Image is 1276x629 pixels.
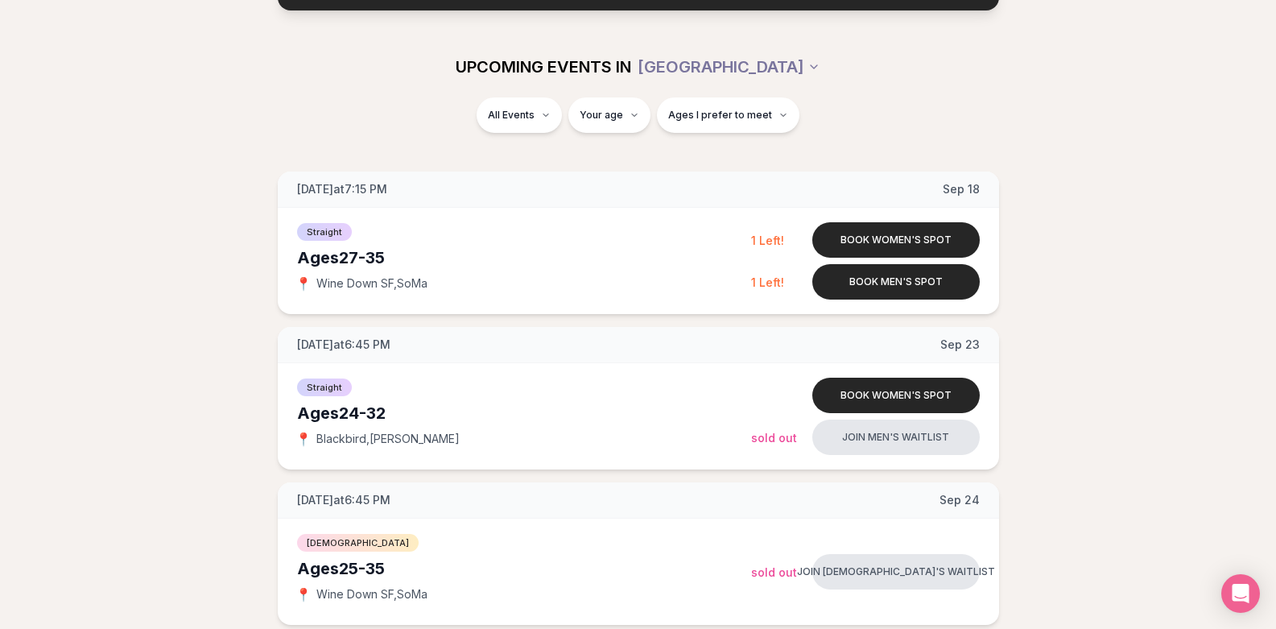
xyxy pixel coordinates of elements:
[939,492,980,508] span: Sep 24
[456,56,631,78] span: UPCOMING EVENTS IN
[657,97,799,133] button: Ages I prefer to meet
[812,222,980,258] button: Book women's spot
[297,557,751,580] div: Ages 25-35
[297,337,390,353] span: [DATE] at 6:45 PM
[297,181,387,197] span: [DATE] at 7:15 PM
[297,379,352,396] span: Straight
[638,49,820,85] button: [GEOGRAPHIC_DATA]
[751,234,784,247] span: 1 Left!
[751,275,784,289] span: 1 Left!
[316,275,427,292] span: Wine Down SF , SoMa
[668,109,772,122] span: Ages I prefer to meet
[812,264,980,300] button: Book men's spot
[477,97,562,133] button: All Events
[297,432,310,445] span: 📍
[943,181,980,197] span: Sep 18
[812,554,980,590] button: Join [DEMOGRAPHIC_DATA]'s waitlist
[297,246,751,269] div: Ages 27-35
[297,588,310,601] span: 📍
[488,109,535,122] span: All Events
[297,277,310,290] span: 📍
[580,109,623,122] span: Your age
[812,378,980,413] button: Book women's spot
[297,534,419,552] span: [DEMOGRAPHIC_DATA]
[812,420,980,455] button: Join men's waitlist
[297,402,751,424] div: Ages 24-32
[316,431,460,447] span: Blackbird , [PERSON_NAME]
[1221,574,1260,613] div: Open Intercom Messenger
[751,565,797,579] span: Sold Out
[751,431,797,445] span: Sold Out
[316,586,427,602] span: Wine Down SF , SoMa
[940,337,980,353] span: Sep 23
[297,223,352,241] span: Straight
[297,492,390,508] span: [DATE] at 6:45 PM
[568,97,650,133] button: Your age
